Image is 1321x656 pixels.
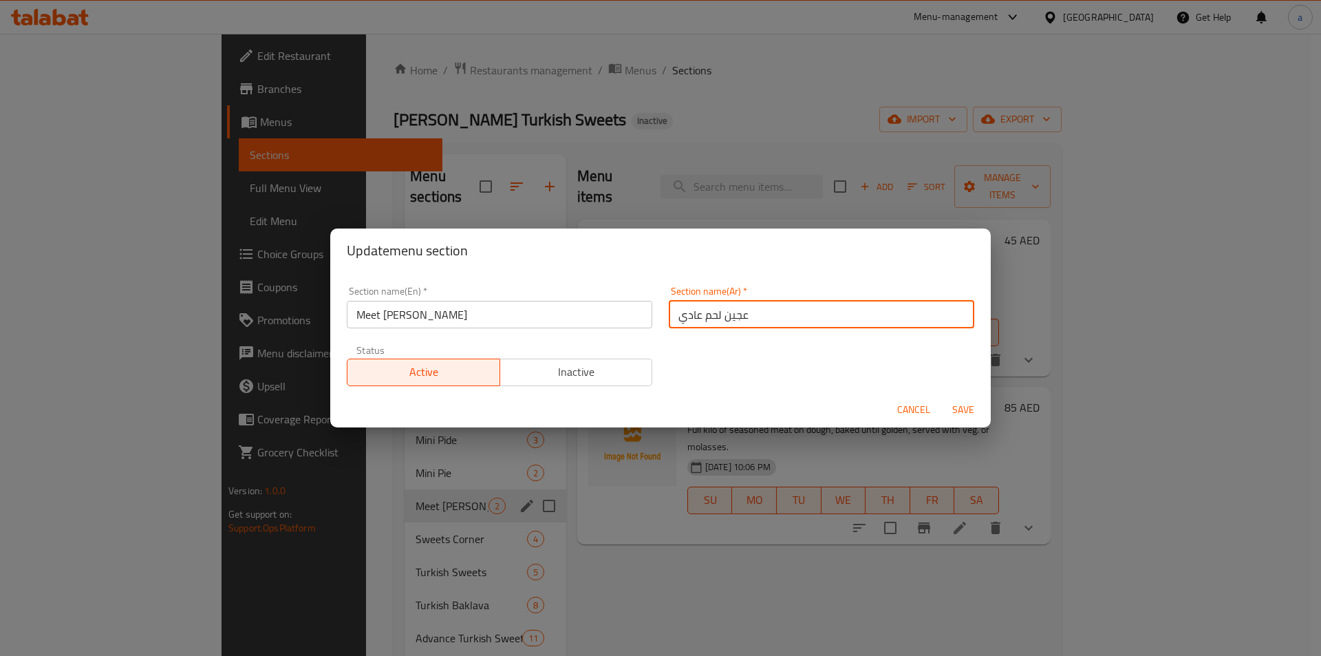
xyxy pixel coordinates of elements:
span: Cancel [897,401,930,419]
button: Cancel [892,397,936,423]
span: Inactive [506,362,647,382]
button: Inactive [500,359,653,386]
button: Active [347,359,500,386]
input: Please enter section name(ar) [669,301,974,328]
h2: Update menu section [347,240,974,262]
button: Save [941,397,985,423]
input: Please enter section name(en) [347,301,652,328]
span: Active [353,362,495,382]
span: Save [947,401,980,419]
